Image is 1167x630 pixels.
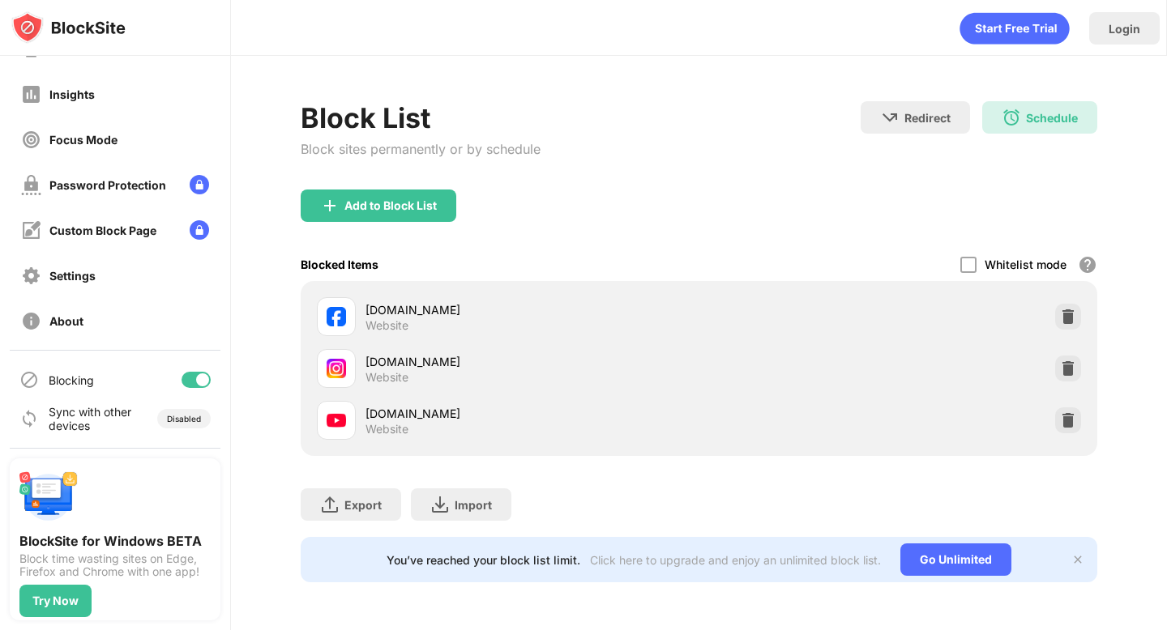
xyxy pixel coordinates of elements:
[365,370,408,385] div: Website
[190,220,209,240] img: lock-menu.svg
[327,359,346,378] img: favicons
[11,11,126,44] img: logo-blocksite.svg
[904,111,951,125] div: Redirect
[365,301,699,318] div: [DOMAIN_NAME]
[21,130,41,150] img: focus-off.svg
[21,266,41,286] img: settings-off.svg
[365,353,699,370] div: [DOMAIN_NAME]
[19,370,39,389] img: blocking-icon.svg
[49,133,118,147] div: Focus Mode
[19,409,39,428] img: sync-icon.svg
[1026,111,1078,125] div: Schedule
[19,468,78,526] img: push-desktop.svg
[49,87,95,101] div: Insights
[301,141,541,157] div: Block sites permanently or by schedule
[21,175,41,195] img: password-protection-off.svg
[19,533,211,549] div: BlockSite for Windows BETA
[365,405,699,422] div: [DOMAIN_NAME]
[19,552,211,578] div: Block time wasting sites on Edge, Firefox and Chrome with one app!
[167,414,201,424] div: Disabled
[49,223,156,237] div: Custom Block Page
[49,405,132,432] div: Sync with other devices
[49,373,94,387] div: Blocking
[49,42,114,56] div: Usage Limit
[1109,22,1140,36] div: Login
[49,178,166,192] div: Password Protection
[21,220,41,241] img: customize-block-page-off.svg
[1071,553,1084,566] img: x-button.svg
[327,411,346,430] img: favicons
[32,594,79,607] div: Try Now
[590,553,881,567] div: Click here to upgrade and enjoy an unlimited block list.
[387,553,580,567] div: You’ve reached your block list limit.
[365,318,408,333] div: Website
[344,199,437,212] div: Add to Block List
[365,422,408,436] div: Website
[960,12,1070,45] div: animation
[190,175,209,194] img: lock-menu.svg
[344,498,382,512] div: Export
[49,314,83,328] div: About
[900,543,1011,576] div: Go Unlimited
[301,258,378,271] div: Blocked Items
[301,101,541,134] div: Block List
[21,311,41,331] img: about-off.svg
[21,84,41,104] img: insights-off.svg
[455,498,492,512] div: Import
[985,258,1067,271] div: Whitelist mode
[327,307,346,326] img: favicons
[49,269,96,283] div: Settings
